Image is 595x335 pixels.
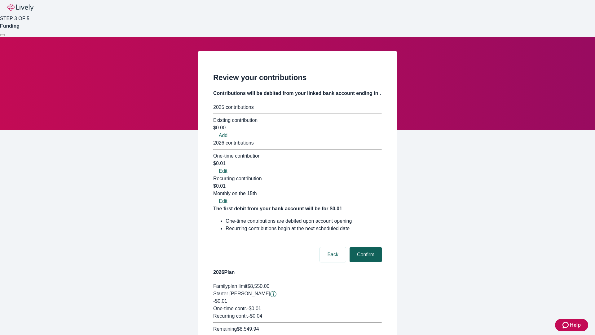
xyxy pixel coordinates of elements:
[213,182,382,197] div: $0.01
[555,319,588,331] button: Zendesk support iconHelp
[213,284,247,289] span: Family plan limit
[213,139,382,147] div: 2026 contributions
[226,217,382,225] li: One-time contributions are debited upon account opening
[213,313,248,319] span: Recurring contr.
[213,124,382,132] div: $0.00
[213,167,233,175] button: Edit
[213,198,233,205] button: Edit
[350,247,382,262] button: Confirm
[213,72,382,83] h2: Review your contributions
[213,269,382,276] h4: 2026 Plan
[213,190,382,197] div: Monthly on the 15th
[320,247,346,262] button: Back
[213,152,382,160] div: One-time contribution
[213,160,382,167] div: $0.01
[237,326,259,332] span: $8,549.94
[7,4,33,11] img: Lively
[213,298,227,304] span: -$0.01
[213,326,237,332] span: Remaining
[248,313,262,319] span: - $0.04
[562,321,570,329] svg: Zendesk support icon
[570,321,581,329] span: Help
[270,291,276,297] svg: Starter penny details
[213,117,382,124] div: Existing contribution
[213,175,382,182] div: Recurring contribution
[213,132,233,139] button: Add
[213,104,382,111] div: 2025 contributions
[247,284,269,289] span: $8,550.00
[213,306,247,311] span: One-time contr.
[213,90,382,97] h4: Contributions will be debited from your linked bank account ending in .
[247,306,261,311] span: - $0.01
[270,291,276,297] button: Lively will contribute $0.01 to establish your account
[213,206,342,211] strong: The first debit from your bank account will be for $0.01
[213,291,270,296] span: Starter [PERSON_NAME]
[226,225,382,232] li: Recurring contributions begin at the next scheduled date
